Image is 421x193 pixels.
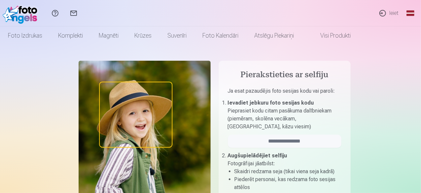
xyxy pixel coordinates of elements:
h4: Pierakstieties ar selfiju [228,70,341,80]
a: Magnēti [91,26,126,45]
a: Komplekti [50,26,91,45]
a: Krūzes [126,26,159,45]
p: Fotogrāfijai jāatbilst : [228,160,341,168]
a: Foto kalendāri [194,26,246,45]
img: /fa1 [3,3,41,24]
a: Suvenīri [159,26,194,45]
li: Skaidri redzama seja (tikai viena seja kadrā) [234,168,341,176]
a: Visi produkti [302,26,359,45]
p: Ja esat pazaudējis foto sesijas kodu vai paroli : [228,87,341,99]
b: Ievadiet jebkuru foto sesijas kodu [228,100,314,106]
a: Atslēgu piekariņi [246,26,302,45]
p: Pieprasiet kodu citam pasākuma dalībniekam (piemēram, skolēna vecākam, [GEOGRAPHIC_DATA], kāzu vi... [228,107,341,131]
li: Piederēt personai, kas redzama foto sesijas attēlos [234,176,341,191]
b: Augšupielādējiet selfiju [228,152,287,159]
